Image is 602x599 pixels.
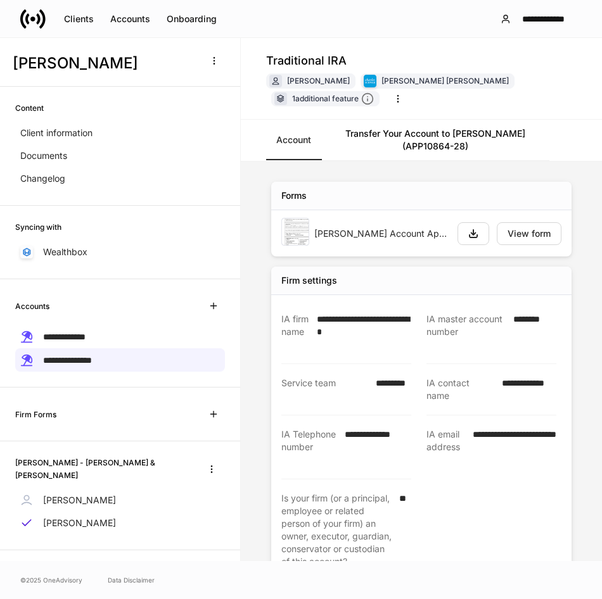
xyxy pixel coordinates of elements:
div: IA Telephone number [281,428,337,466]
h6: Content [15,102,44,114]
p: [PERSON_NAME] [43,494,116,507]
h6: Syncing with [15,221,61,233]
div: Service team [281,377,368,402]
div: View form [508,229,551,238]
div: Onboarding [167,15,217,23]
img: charles-schwab-BFYFdbvS.png [364,75,376,87]
h6: Firm Forms [15,408,56,420]
h3: [PERSON_NAME] [13,53,196,73]
span: © 2025 OneAdvisory [20,575,82,585]
p: Wealthbox [43,246,87,258]
button: View form [497,222,561,245]
h6: Accounts [15,300,49,312]
p: Documents [20,149,67,162]
div: 1 additional feature [292,92,374,106]
p: Client information [20,127,93,139]
div: Clients [64,15,94,23]
a: Transfer Your Account to [PERSON_NAME] (APP10864-28) [321,120,549,160]
div: [PERSON_NAME] [287,75,350,87]
div: [PERSON_NAME] [PERSON_NAME] [381,75,509,87]
h6: [PERSON_NAME] - [PERSON_NAME] & [PERSON_NAME] [15,457,188,481]
div: Firm settings [281,274,337,287]
a: Client information [15,122,225,144]
button: Accounts [102,9,158,29]
div: IA email address [426,428,465,467]
a: Wealthbox [15,241,225,263]
a: Documents [15,144,225,167]
div: IA firm name [281,313,309,351]
p: [PERSON_NAME] [43,517,116,529]
button: Clients [56,9,102,29]
a: Changelog [15,167,225,190]
div: Is your firm (or a principal, employee or related person of your firm) an owner, executor, guardi... [281,492,392,581]
a: Data Disclaimer [108,575,155,585]
p: Changelog [20,172,65,185]
div: IA contact name [426,377,494,402]
h4: Traditional IRA [266,53,347,68]
a: [PERSON_NAME] [15,512,225,534]
div: Forms [281,189,307,202]
div: [PERSON_NAME] Account Application (APP10539-61) [314,227,447,240]
div: Accounts [110,15,150,23]
button: Onboarding [158,9,225,29]
a: Account [266,120,321,160]
div: IA master account number [426,313,506,351]
a: [PERSON_NAME] [15,489,225,512]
